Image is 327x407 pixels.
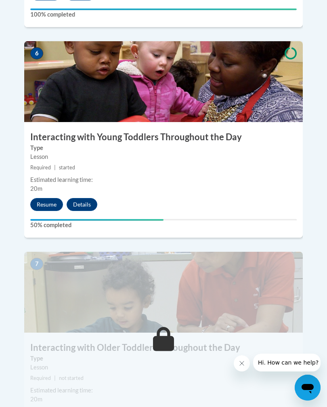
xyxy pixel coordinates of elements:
[54,164,56,171] span: |
[54,375,56,381] span: |
[24,41,303,122] img: Course Image
[30,143,297,152] label: Type
[30,375,51,381] span: Required
[59,164,75,171] span: started
[30,175,297,184] div: Estimated learning time:
[59,375,84,381] span: not started
[24,252,303,333] img: Course Image
[30,386,297,395] div: Estimated learning time:
[253,354,321,371] iframe: Message from company
[30,47,43,59] span: 6
[30,258,43,270] span: 7
[30,363,297,372] div: Lesson
[30,198,63,211] button: Resume
[24,131,303,143] h3: Interacting with Young Toddlers Throughout the Day
[30,221,297,230] label: 50% completed
[30,185,42,192] span: 20m
[30,164,51,171] span: Required
[30,152,297,161] div: Lesson
[234,355,250,371] iframe: Close message
[30,219,163,221] div: Your progress
[67,198,97,211] button: Details
[30,8,297,10] div: Your progress
[295,375,321,401] iframe: Button to launch messaging window
[24,342,303,354] h3: Interacting with Older Toddlers Throughout the Day
[30,10,297,19] label: 100% completed
[30,354,297,363] label: Type
[30,396,42,403] span: 20m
